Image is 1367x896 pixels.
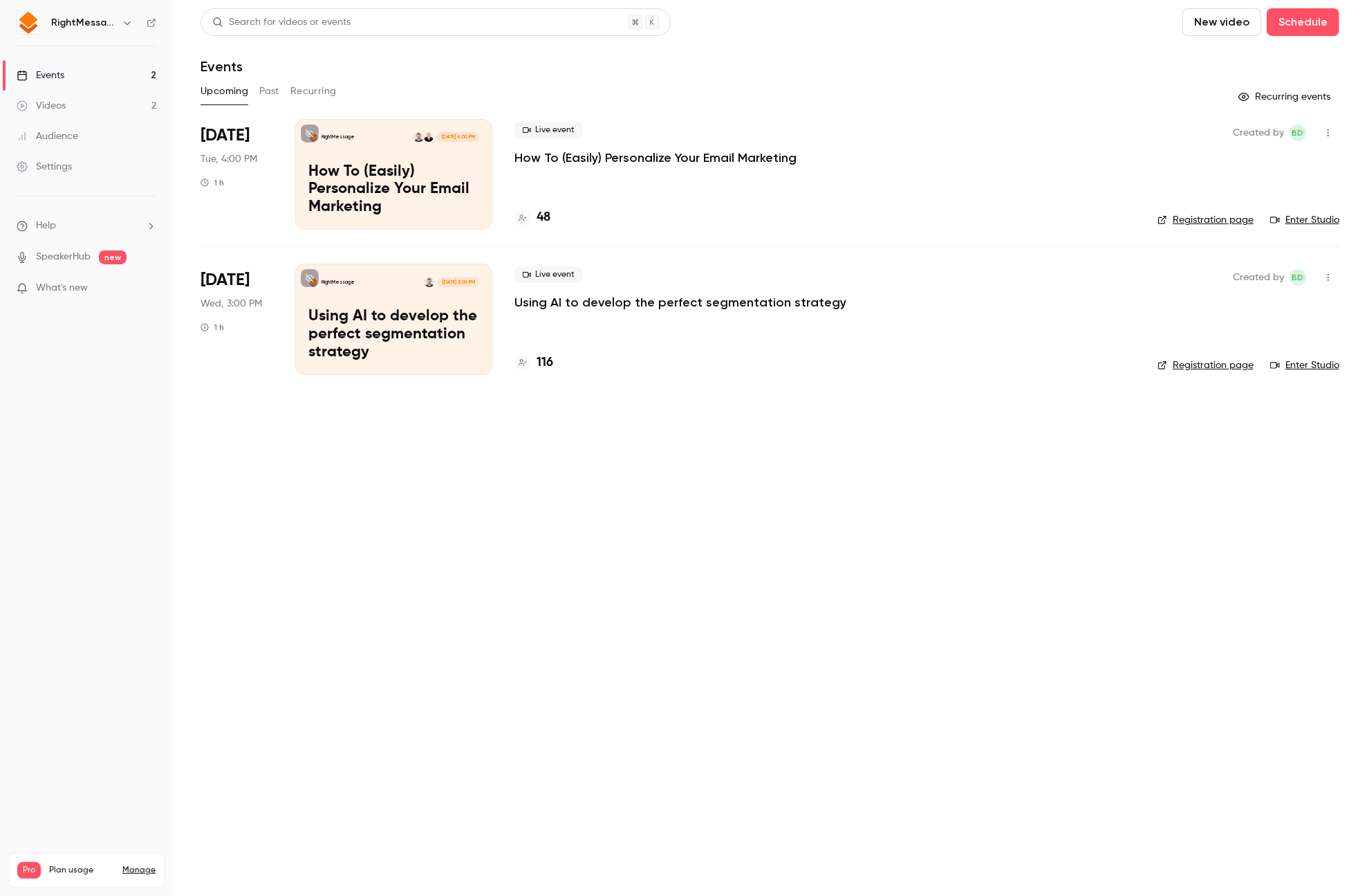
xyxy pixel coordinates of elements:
button: Past [259,80,279,102]
img: Brennan Dunn [413,132,423,142]
span: Created by [1233,125,1284,141]
img: Brennan Dunn [425,277,434,287]
span: Brennan Dunn [1290,125,1306,141]
a: SpeakerHub [36,250,91,264]
span: [DATE] 3:00 PM [438,277,478,287]
h1: Events [201,58,243,75]
div: Sep 23 Tue, 4:00 PM (Europe/London) [201,119,273,230]
a: How To (Easily) Personalize Your Email Marketing [514,149,797,166]
div: 1 h [201,177,224,188]
li: help-dropdown-opener [17,219,156,233]
a: Manage [122,865,156,876]
a: 48 [514,208,550,227]
h6: RightMessage [51,16,116,30]
span: Tue, 4:00 PM [201,152,257,166]
h4: 116 [537,354,553,372]
div: Videos [17,99,66,113]
span: Created by [1233,269,1284,286]
span: Plan usage [49,865,114,876]
a: Enter Studio [1270,358,1339,372]
span: Brennan Dunn [1290,269,1306,286]
button: Recurring events [1232,86,1339,108]
a: Enter Studio [1270,213,1339,227]
span: [DATE] 4:00 PM [437,132,478,142]
button: New video [1182,8,1261,36]
span: What's new [36,281,88,295]
a: Using AI to develop the perfect segmentation strategy [514,294,846,311]
img: Chris Orzechowski [424,132,434,142]
span: [DATE] [201,125,250,147]
span: new [99,250,127,264]
button: Schedule [1267,8,1339,36]
span: [DATE] [201,269,250,291]
button: Upcoming [201,80,248,102]
span: BD [1292,269,1304,286]
div: 1 h [201,322,224,333]
p: RightMessage [322,134,355,140]
iframe: Noticeable Trigger [140,282,156,295]
p: How To (Easily) Personalize Your Email Marketing [308,163,479,217]
div: Sep 24 Wed, 3:00 PM (Europe/London) [201,264,273,374]
a: 116 [514,354,553,372]
div: Settings [17,160,72,174]
span: Wed, 3:00 PM [201,297,262,311]
a: Using AI to develop the perfect segmentation strategyRightMessageBrennan Dunn[DATE] 3:00 PMUsing ... [295,264,492,374]
h4: 48 [537,208,550,227]
span: Live event [514,122,583,138]
div: Events [17,68,64,82]
span: Help [36,219,56,233]
a: Registration page [1157,213,1254,227]
div: Audience [17,129,78,143]
span: BD [1292,125,1304,141]
span: Pro [17,862,41,879]
a: Registration page [1157,358,1254,372]
img: RightMessage [17,12,39,34]
a: How To (Easily) Personalize Your Email MarketingRightMessageChris OrzechowskiBrennan Dunn[DATE] 4... [295,119,492,230]
span: Live event [514,266,583,283]
div: Search for videos or events [212,15,351,30]
p: RightMessage [322,279,355,286]
p: Using AI to develop the perfect segmentation strategy [308,308,479,361]
button: Recurring [290,80,337,102]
